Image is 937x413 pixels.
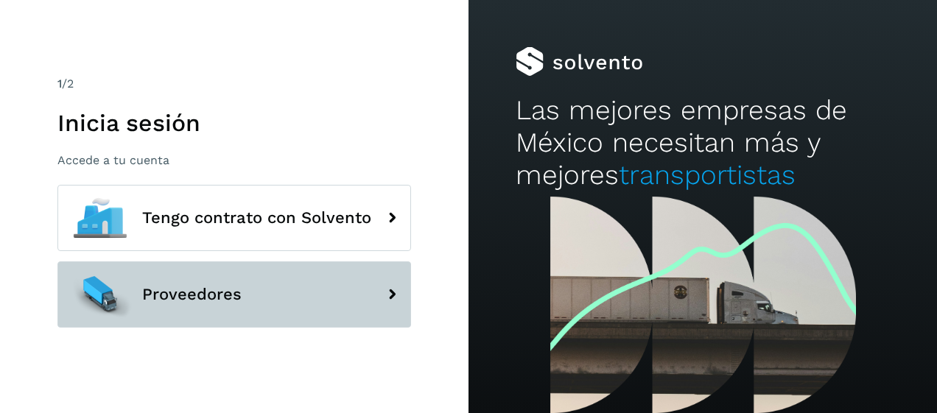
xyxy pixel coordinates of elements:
div: /2 [57,75,411,93]
span: transportistas [619,159,796,191]
h2: Las mejores empresas de México necesitan más y mejores [516,94,891,192]
button: Tengo contrato con Solvento [57,185,411,251]
span: Proveedores [142,286,242,303]
span: 1 [57,77,62,91]
button: Proveedores [57,261,411,328]
p: Accede a tu cuenta [57,153,411,167]
span: Tengo contrato con Solvento [142,209,371,227]
h1: Inicia sesión [57,109,411,137]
